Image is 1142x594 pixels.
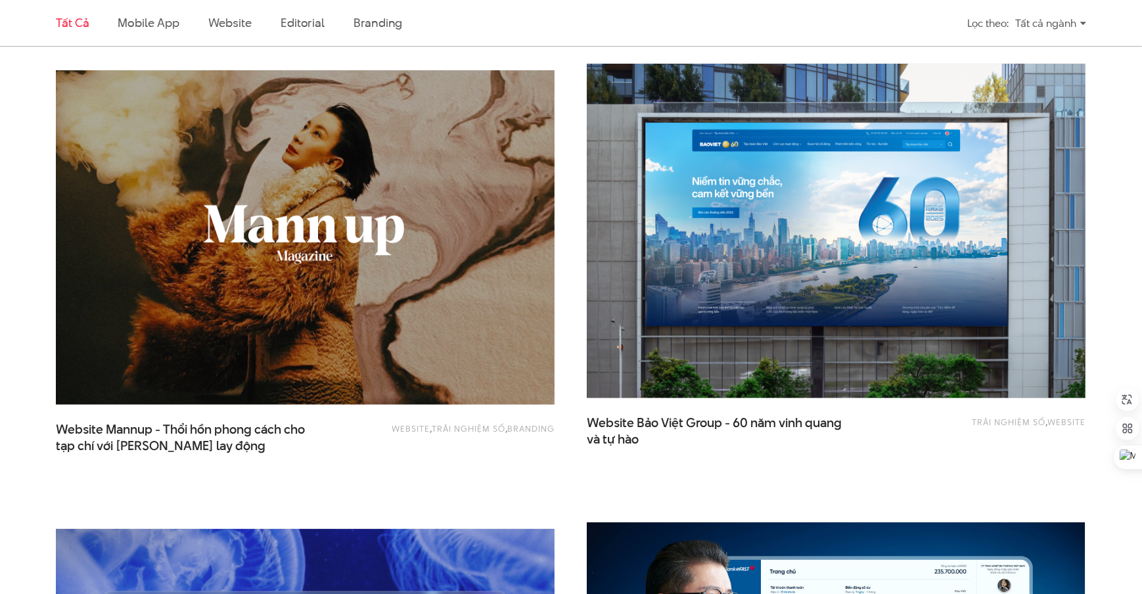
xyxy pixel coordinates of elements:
[1015,12,1086,35] div: Tất cả ngành
[281,14,325,31] a: Editorial
[354,14,402,31] a: Branding
[886,415,1085,441] div: ,
[56,421,319,454] a: Website Mannup - Thổi hồn phong cách chotạp chí với [PERSON_NAME] lay động
[587,431,639,448] span: và tự hào
[118,14,179,31] a: Mobile app
[432,423,505,434] a: Trải nghiệm số
[56,421,319,454] span: Website Mannup - Thổi hồn phong cách cho
[587,64,1085,398] img: BaoViet 60 năm
[355,421,555,447] div: , ,
[972,416,1045,428] a: Trải nghiệm số
[967,12,1009,35] div: Lọc theo:
[56,70,555,405] img: website Mann up
[507,423,555,434] a: Branding
[587,415,850,447] a: Website Bảo Việt Group - 60 năm vinh quangvà tự hào
[587,415,850,447] span: Website Bảo Việt Group - 60 năm vinh quang
[56,438,265,455] span: tạp chí với [PERSON_NAME] lay động
[208,14,252,31] a: Website
[56,14,89,31] a: Tất cả
[1047,416,1085,428] a: Website
[392,423,430,434] a: Website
